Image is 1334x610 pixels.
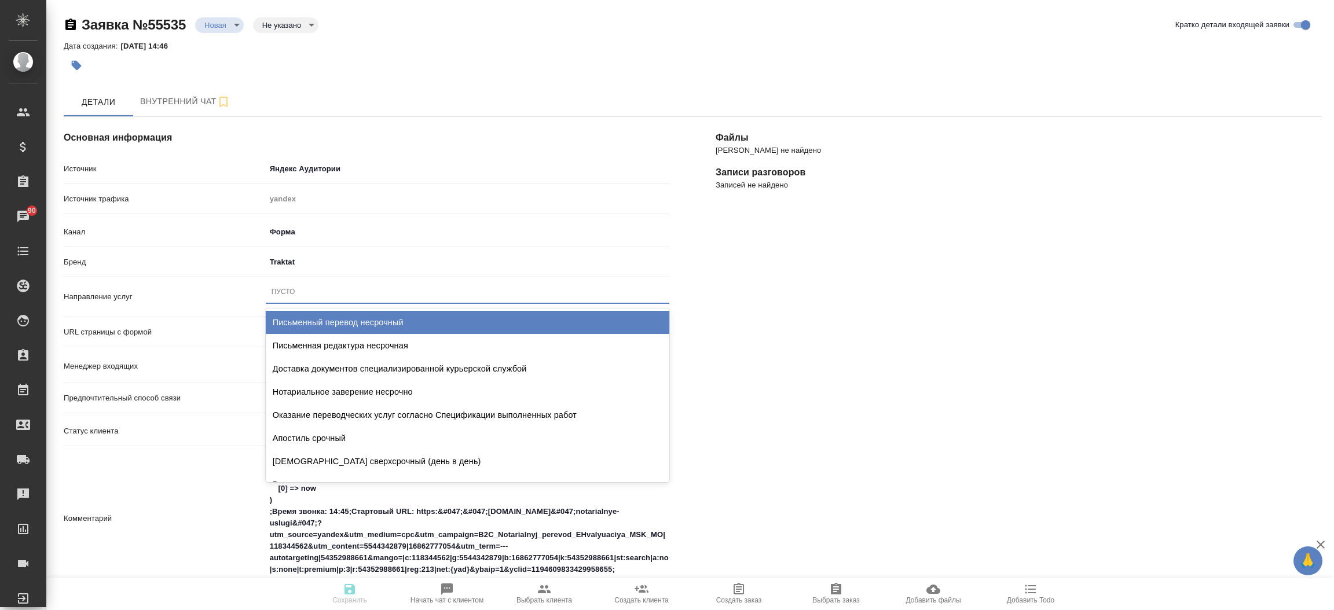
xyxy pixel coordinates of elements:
[266,450,669,473] div: [DEMOGRAPHIC_DATA] сверхсрочный (день в день)
[885,578,982,610] button: Добавить файлы
[266,334,669,357] div: Письменная редактура несрочная
[716,131,1321,145] h4: Файлы
[266,222,669,242] div: Форма
[64,513,266,524] p: Комментарий
[716,179,1321,191] p: Записей не найдено
[272,287,295,297] div: Пусто
[398,578,496,610] button: Начать чат с клиентом
[64,53,89,78] button: Добавить тэг
[201,20,230,30] button: Новая
[301,578,398,610] button: Сохранить
[82,17,186,32] a: Заявка №55535
[64,256,266,268] p: Бренд
[516,596,572,604] span: Выбрать клиента
[411,596,483,604] span: Начать чат с клиентом
[593,578,690,610] button: Создать клиента
[614,596,668,604] span: Создать клиента
[906,596,961,604] span: Добавить файлы
[812,596,859,604] span: Выбрать заказ
[64,18,78,32] button: Скопировать ссылку
[266,427,669,450] div: Апостиль срочный
[266,357,669,380] div: Доставка документов специализированной курьерской службой
[266,403,669,427] div: Оказание переводческих услуг согласно Спецификации выполненных работ
[64,163,266,175] p: Источник
[120,42,177,50] p: [DATE] 14:46
[982,578,1079,610] button: Добавить Todo
[64,42,120,50] p: Дата создания:
[1298,549,1318,573] span: 🙏
[64,425,266,437] p: Статус клиента
[64,226,266,238] p: Канал
[3,202,43,231] a: 90
[496,578,593,610] button: Выбрать клиента
[64,392,266,404] p: Предпочтительный способ связи
[787,578,885,610] button: Выбрать заказ
[266,190,669,207] input: Пустое поле
[71,95,126,109] span: Детали
[266,159,669,179] div: Яндекс Аудитории
[253,17,318,33] div: Новая
[266,380,669,403] div: Нотариальное заверение несрочно
[1007,596,1054,604] span: Добавить Todo
[266,311,669,334] div: Письменный перевод несрочный
[690,578,787,610] button: Создать заказ
[64,193,266,205] p: Источник трафика
[1175,19,1289,31] span: Кратко детали входящей заявки
[140,94,230,109] span: Внутренний чат
[64,131,669,145] h4: Основная информация
[266,455,669,579] textarea: Название формы: Заказ обратного звонка (Лэндинг Баннер в шапке);Позвонить: Array ( [0] => now ) ;...
[332,596,367,604] span: Сохранить
[259,20,305,30] button: Не указано
[716,166,1321,179] h4: Записи разговоров
[217,95,230,109] svg: Подписаться
[64,361,266,372] p: Менеджер входящих
[266,252,669,272] div: Traktat
[1293,546,1322,575] button: 🙏
[64,326,266,338] p: URL страницы с формой
[21,205,43,216] span: 90
[64,291,266,303] p: Направление услуг
[266,473,669,496] div: Вычитка несрочная
[716,145,1321,156] p: [PERSON_NAME] не найдено
[716,596,762,604] span: Создать заказ
[195,17,244,33] div: Новая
